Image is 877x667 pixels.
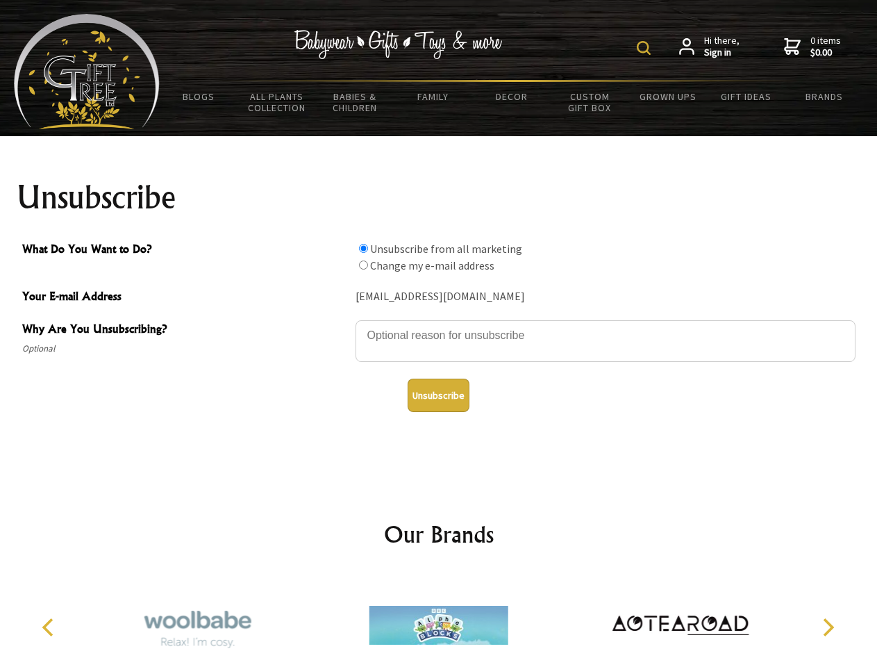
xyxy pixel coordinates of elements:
span: Hi there, [704,35,740,59]
div: [EMAIL_ADDRESS][DOMAIN_NAME] [356,286,855,308]
a: Brands [785,82,864,111]
a: Custom Gift Box [551,82,629,122]
label: Change my e-mail address [370,258,494,272]
strong: $0.00 [810,47,841,59]
h2: Our Brands [28,518,850,551]
span: Your E-mail Address [22,288,349,308]
a: BLOGS [160,82,238,111]
a: 0 items$0.00 [784,35,841,59]
img: Babywear - Gifts - Toys & more [294,30,503,59]
a: Gift Ideas [707,82,785,111]
a: Hi there,Sign in [679,35,740,59]
img: Babyware - Gifts - Toys and more... [14,14,160,129]
strong: Sign in [704,47,740,59]
span: What Do You Want to Do? [22,240,349,261]
label: Unsubscribe from all marketing [370,242,522,256]
a: Family [394,82,473,111]
input: What Do You Want to Do? [359,244,368,253]
button: Next [812,612,843,643]
span: Optional [22,340,349,357]
span: 0 items [810,34,841,59]
span: Why Are You Unsubscribing? [22,320,349,340]
button: Unsubscribe [408,379,469,412]
input: What Do You Want to Do? [359,261,368,270]
textarea: Why Are You Unsubscribing? [356,320,855,362]
button: Previous [35,612,65,643]
a: Grown Ups [628,82,707,111]
a: All Plants Collection [238,82,317,122]
a: Babies & Children [316,82,394,122]
a: Decor [472,82,551,111]
h1: Unsubscribe [17,181,861,214]
img: product search [637,41,651,55]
